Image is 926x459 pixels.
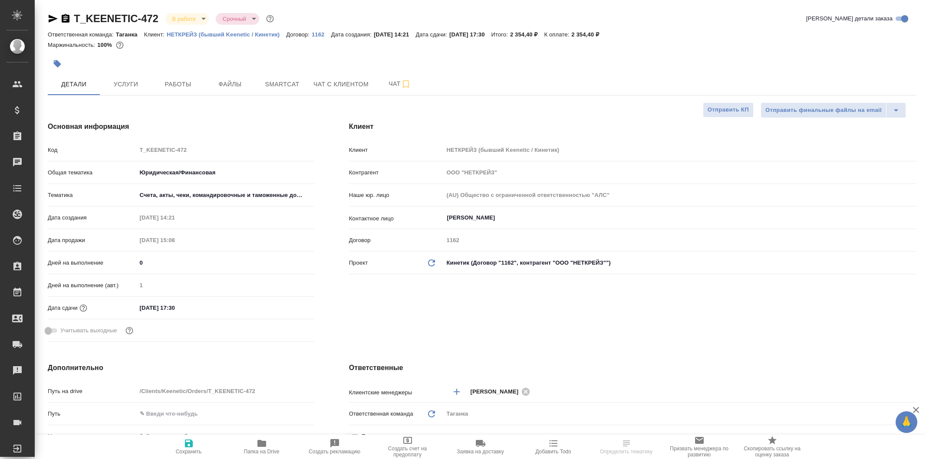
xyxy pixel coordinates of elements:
[157,79,199,90] span: Работы
[444,407,916,421] div: Таганка
[374,31,416,38] p: [DATE] 14:21
[137,302,213,314] input: ✎ Введи что-нибудь
[761,102,886,118] button: Отправить финальные файлы на email
[663,435,736,459] button: Призвать менеджера по развитию
[137,188,314,203] div: Счета, акты, чеки, командировочные и таможенные документы
[349,410,413,418] p: Ответственная команда
[48,363,314,373] h4: Дополнительно
[806,14,893,23] span: [PERSON_NAME] детали заказа
[741,446,804,458] span: Скопировать ссылку на оценку заказа
[137,211,213,224] input: Пустое поле
[165,13,209,25] div: В работе
[48,121,314,132] h4: Основная информация
[491,31,510,38] p: Итого:
[48,236,137,245] p: Дата продажи
[176,449,202,455] span: Сохранить
[105,79,147,90] span: Услуги
[48,410,137,418] p: Путь
[48,54,67,73] button: Добавить тэг
[48,259,137,267] p: Дней на выполнение
[899,413,914,431] span: 🙏
[298,435,371,459] button: Создать рекламацию
[349,259,368,267] p: Проект
[114,39,125,51] button: 0.00 RUB;
[225,435,298,459] button: Папка на Drive
[48,387,137,396] p: Путь на drive
[137,385,314,397] input: Пустое поле
[765,105,882,115] span: Отправить финальные файлы на email
[220,15,249,23] button: Срочный
[912,217,913,219] button: Open
[137,256,314,269] input: ✎ Введи что-нибудь
[535,449,571,455] span: Добавить Todo
[286,31,312,38] p: Договор:
[912,391,913,393] button: Open
[48,432,137,441] p: Направление услуг
[48,31,116,38] p: Ответственная команда:
[137,234,213,246] input: Пустое поле
[896,411,917,433] button: 🙏
[216,13,259,25] div: В работе
[349,146,444,154] p: Клиент
[708,105,749,115] span: Отправить КП
[349,121,916,132] h4: Клиент
[60,326,117,335] span: Учитывать выходные
[74,13,158,24] a: T_KEENETIC-472
[362,432,409,441] span: Проектная группа
[600,449,652,455] span: Определить тематику
[668,446,731,458] span: Призвать менеджера по развитию
[167,30,286,38] a: НЕТКРЕЙЗ (бывший Keenetic / Кинетик)
[444,166,916,179] input: Пустое поле
[510,31,544,38] p: 2 354,40 ₽
[137,429,314,444] div: ✎ Введи что-нибудь
[48,168,137,177] p: Общая тематика
[371,435,444,459] button: Создать счет на предоплату
[376,446,439,458] span: Создать счет на предоплату
[170,15,198,23] button: В работе
[703,102,754,118] button: Отправить КП
[152,435,225,459] button: Сохранить
[471,387,524,396] span: [PERSON_NAME]
[349,168,444,177] p: Контрагент
[309,449,360,455] span: Создать рекламацию
[312,31,331,38] p: 1162
[349,236,444,245] p: Договор
[444,435,517,459] button: Заявка на доставку
[349,388,444,397] p: Клиентские менеджеры
[140,432,304,441] div: ✎ Введи что-нибудь
[53,79,95,90] span: Детали
[137,407,314,420] input: ✎ Введи что-нибудь
[401,79,411,89] svg: Подписаться
[48,146,137,154] p: Код
[78,302,89,314] button: Если добавить услуги и заполнить их объемом, то дата рассчитается автоматически
[544,31,572,38] p: К оплате:
[349,363,916,373] h4: Ответственные
[48,304,78,312] p: Дата сдачи
[48,13,58,24] button: Скопировать ссылку для ЯМессенджера
[137,279,314,292] input: Пустое поле
[244,449,280,455] span: Папка на Drive
[124,325,135,336] button: Выбери, если сб и вс нужно считать рабочими днями для выполнения заказа.
[313,79,369,90] span: Чат с клиентом
[137,144,314,156] input: Пустое поле
[264,13,276,24] button: Доп статусы указывают на важность/срочность заказа
[48,42,97,48] p: Маржинальность:
[97,42,114,48] p: 100%
[444,234,916,246] input: Пустое поле
[444,256,916,270] div: Кинетик (Договор "1162", контрагент "ООО "НЕТКРЕЙЗ"")
[48,213,137,222] p: Дата создания
[444,189,916,201] input: Пустое поле
[736,435,809,459] button: Скопировать ссылку на оценку заказа
[349,191,444,200] p: Наше юр. лицо
[137,165,314,180] div: Юридическая/Финансовая
[444,144,916,156] input: Пустое поле
[60,13,71,24] button: Скопировать ссылку
[457,449,504,455] span: Заявка на доставку
[116,31,144,38] p: Таганка
[416,31,449,38] p: Дата сдачи:
[517,435,590,459] button: Добавить Todo
[209,79,251,90] span: Файлы
[449,31,491,38] p: [DATE] 17:30
[446,381,467,402] button: Добавить менеджера
[261,79,303,90] span: Smartcat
